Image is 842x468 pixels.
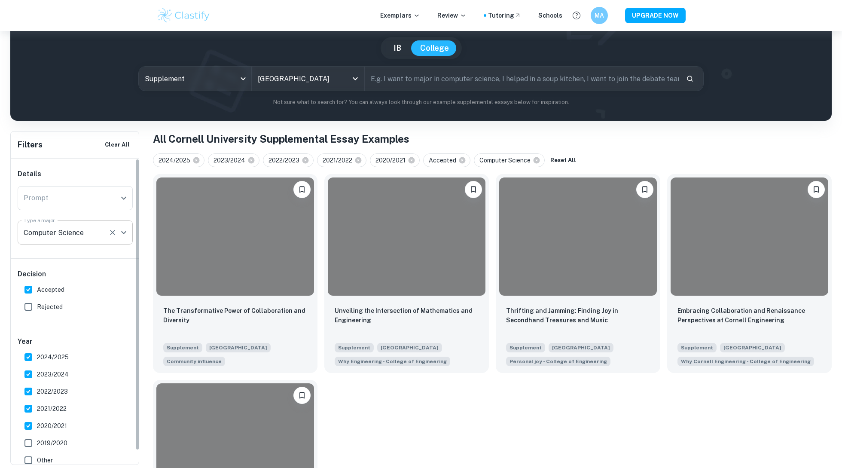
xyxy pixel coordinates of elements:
button: UPGRADE NOW [625,8,686,23]
a: BookmarkEmbracing Collaboration and Renaissance Perspectives at Cornell EngineeringSupplement[GEO... [667,174,832,373]
img: Clastify logo [156,7,211,24]
div: 2021/2022 [317,153,366,167]
a: BookmarkThrifting and Jamming: Finding Joy in Secondhand Treasures and MusicSupplement[GEOGRAPHIC... [496,174,660,373]
span: Supplement [506,343,545,352]
span: 2024/2025 [37,352,69,362]
button: Bookmark [293,387,311,404]
button: Bookmark [636,181,653,198]
button: Open [118,192,130,204]
button: Open [118,226,130,239]
span: Personal joy - College of Engineering [509,358,607,365]
button: Bookmark [808,181,825,198]
span: Why do you think you would love to study at Cornell Engineering? [677,356,814,366]
p: The Transformative Power of Collaboration and Diversity [163,306,307,325]
span: 2020/2021 [375,156,409,165]
span: Why Engineering - College of Engineering [338,358,447,365]
div: 2020/2021 [370,153,420,167]
div: 2024/2025 [153,153,204,167]
span: Computer Science [479,156,534,165]
a: Schools [538,11,562,20]
button: MA [591,7,608,24]
span: 2019/2020 [37,438,67,448]
span: 2023/2024 [37,370,69,379]
span: 2021/2022 [323,156,356,165]
span: Accepted [37,285,64,294]
button: Reset All [548,154,578,167]
input: E.g. I want to major in computer science, I helped in a soup kitchen, I want to join the debate t... [365,67,679,91]
div: Computer Science [474,153,545,167]
button: IB [385,40,410,56]
span: 2022/2023 [268,156,303,165]
h6: Decision [18,269,133,279]
span: [GEOGRAPHIC_DATA] [549,343,613,352]
p: Not sure what to search for? You can always look through our example supplemental essays below fo... [17,98,825,107]
button: Open [349,73,361,85]
button: Help and Feedback [569,8,584,23]
div: Supplement [139,67,251,91]
span: 2023/2024 [214,156,249,165]
span: 2022/2023 [37,387,68,396]
a: BookmarkThe Transformative Power of Collaboration and DiversitySupplement[GEOGRAPHIC_DATA]We all ... [153,174,317,373]
h6: MA [595,11,604,20]
p: Thrifting and Jamming: Finding Joy in Secondhand Treasures and Music [506,306,650,325]
span: We all contribute to, and are influenced by, the communities that are meaningful to us. Share how... [163,356,225,366]
label: Type a major [24,217,55,224]
button: Bookmark [465,181,482,198]
p: Exemplars [380,11,420,20]
span: Supplement [163,343,202,352]
h6: Filters [18,139,43,151]
a: BookmarkUnveiling the Intersection of Mathematics and EngineeringSupplement[GEOGRAPHIC_DATA]Funda... [324,174,489,373]
h6: Year [18,336,133,347]
span: Fundamentally, engineering is the application of math, science, and technology to solve complex p... [335,356,450,366]
button: Clear All [103,138,132,151]
h6: Details [18,169,133,179]
span: 2021/2022 [37,404,67,413]
p: Embracing Collaboration and Renaissance Perspectives at Cornell Engineering [677,306,821,325]
button: Bookmark [293,181,311,198]
span: Accepted [429,156,460,165]
a: Tutoring [488,11,521,20]
span: 2024/2025 [159,156,194,165]
div: Accepted [423,153,470,167]
h1: All Cornell University Supplemental Essay Examples [153,131,832,147]
p: Unveiling the Intersection of Mathematics and Engineering [335,306,479,325]
span: Other [37,456,53,465]
button: Clear [107,226,119,239]
div: 2022/2023 [263,153,314,167]
span: Why Cornell Engineering - College of Engineering [681,358,811,365]
span: Community influence [167,358,222,365]
span: What brings you joy? [506,356,610,366]
span: Supplement [335,343,374,352]
button: Search [683,71,697,86]
span: Rejected [37,302,63,312]
span: Supplement [677,343,717,352]
span: [GEOGRAPHIC_DATA] [720,343,785,352]
span: [GEOGRAPHIC_DATA] [377,343,442,352]
span: [GEOGRAPHIC_DATA] [206,343,271,352]
button: College [412,40,458,56]
span: 2020/2021 [37,421,67,431]
p: Review [437,11,467,20]
div: 2023/2024 [208,153,259,167]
